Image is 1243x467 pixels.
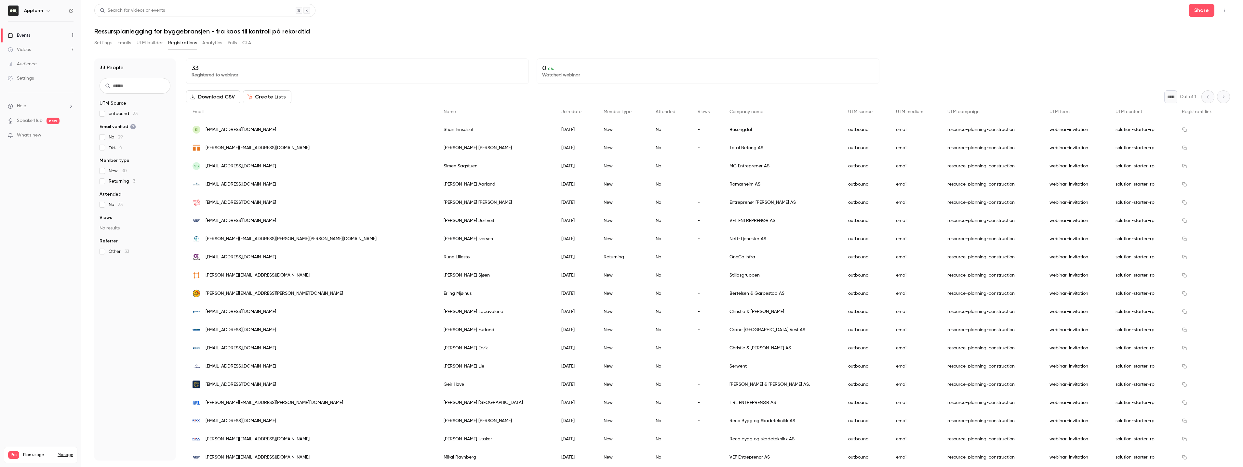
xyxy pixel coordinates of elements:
[842,193,889,212] div: outbound
[691,157,723,175] div: -
[100,7,165,14] div: Search for videos or events
[109,178,135,185] span: Returning
[437,175,555,193] div: [PERSON_NAME] Aarland
[1109,193,1175,212] div: solution-starter-rp
[1180,94,1196,100] p: Out of 1
[649,394,691,412] div: No
[193,453,200,461] img: vef.no
[842,230,889,248] div: outbound
[889,139,941,157] div: email
[1043,248,1109,266] div: webinar-invitation
[58,452,73,458] a: Manage
[437,412,555,430] div: [PERSON_NAME] [PERSON_NAME]
[555,321,597,339] div: [DATE]
[1043,321,1109,339] div: webinar-invitation
[1043,193,1109,212] div: webinar-invitation
[597,248,649,266] div: Returning
[193,144,200,152] img: totalbetong.no
[889,157,941,175] div: email
[649,375,691,394] div: No
[100,123,136,130] span: Email verified
[1043,284,1109,303] div: webinar-invitation
[109,134,123,140] span: No
[94,27,1230,35] h1: Ressursplanlegging for byggebransjen - fra kaos til kontroll på rekordtid
[100,64,124,71] h1: 33 People
[122,169,127,173] span: 30
[561,110,581,114] span: Join date
[842,157,889,175] div: outbound
[723,303,842,321] div: Christie & [PERSON_NAME]
[437,157,555,175] div: Simen Sagstuen
[437,230,555,248] div: [PERSON_NAME] Iversen
[206,199,276,206] span: [EMAIL_ADDRESS][DOMAIN_NAME]
[941,139,1043,157] div: resource-planning-construction
[597,375,649,394] div: New
[94,38,112,48] button: Settings
[119,145,122,150] span: 4
[723,175,842,193] div: Romarheim AS
[649,212,691,230] div: No
[597,121,649,139] div: New
[100,214,112,221] span: Views
[889,212,941,230] div: email
[842,303,889,321] div: outbound
[649,357,691,375] div: No
[649,430,691,448] div: No
[437,339,555,357] div: [PERSON_NAME] Ervik
[941,357,1043,375] div: resource-planning-construction
[723,230,842,248] div: Nett-Tjenester AS
[723,357,842,375] div: Serwent
[597,157,649,175] div: New
[842,430,889,448] div: outbound
[125,249,129,254] span: 33
[193,344,200,352] img: christie.no
[597,212,649,230] div: New
[24,7,43,14] h6: Appfarm
[1043,212,1109,230] div: webinar-invitation
[1109,303,1175,321] div: solution-starter-rp
[941,266,1043,284] div: resource-planning-construction
[1109,375,1175,394] div: solution-starter-rp
[17,103,26,110] span: Help
[604,110,632,114] span: Member type
[691,394,723,412] div: -
[597,394,649,412] div: New
[137,38,163,48] button: UTM builder
[1109,412,1175,430] div: solution-starter-rp
[168,38,197,48] button: Registrations
[1109,248,1175,266] div: solution-starter-rp
[649,121,691,139] div: No
[437,266,555,284] div: [PERSON_NAME] Sjøen
[206,345,276,352] span: [EMAIL_ADDRESS][DOMAIN_NAME]
[444,110,456,114] span: Name
[941,303,1043,321] div: resource-planning-construction
[186,90,240,103] button: Download CSV
[649,266,691,284] div: No
[542,64,874,72] p: 0
[723,193,842,212] div: Entreprenør [PERSON_NAME] AS
[47,118,60,124] span: new
[597,193,649,212] div: New
[206,236,377,242] span: [PERSON_NAME][EMAIL_ADDRESS][PERSON_NAME][PERSON_NAME][DOMAIN_NAME]
[437,193,555,212] div: [PERSON_NAME] [PERSON_NAME]
[555,430,597,448] div: [DATE]
[1116,110,1142,114] span: UTM content
[842,412,889,430] div: outbound
[8,75,34,82] div: Settings
[109,110,138,117] span: outbound
[193,326,200,334] img: cranenorway.com
[723,139,842,157] div: Total Betong AS
[723,321,842,339] div: Crane [GEOGRAPHIC_DATA] Vest AS
[649,248,691,266] div: No
[597,357,649,375] div: New
[691,430,723,448] div: -
[242,38,251,48] button: CTA
[941,157,1043,175] div: resource-planning-construction
[848,110,873,114] span: UTM source
[8,46,31,53] div: Videos
[100,100,126,107] span: UTM Source
[1043,412,1109,430] div: webinar-invitation
[723,157,842,175] div: MG Entreprenør AS
[193,290,200,297] img: bg.no
[889,430,941,448] div: email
